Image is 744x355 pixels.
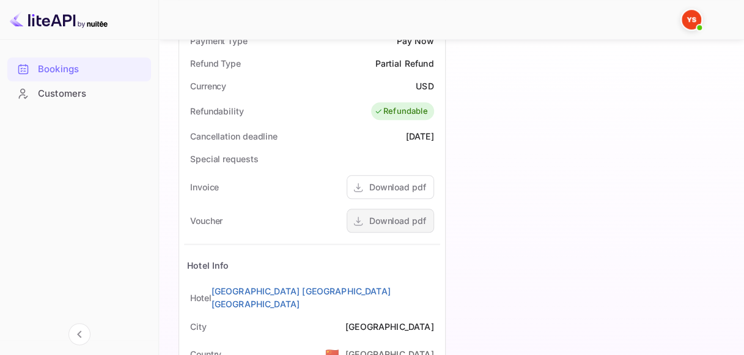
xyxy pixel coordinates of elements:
div: Refundable [374,105,428,118]
div: Payment Type [190,34,248,47]
div: [GEOGRAPHIC_DATA] [345,320,434,333]
div: Download pdf [369,181,426,193]
div: Bookings [7,58,151,81]
div: Hotel Info [187,259,229,272]
button: Collapse navigation [68,323,90,345]
div: Special requests [190,152,258,165]
div: Invoice [190,181,219,193]
div: Refundability [190,105,244,118]
div: Voucher [190,214,223,227]
div: Pay Now [396,34,433,47]
div: Refund Type [190,57,241,70]
a: Customers [7,82,151,105]
div: Currency [190,80,226,92]
img: Yandex Support [682,10,701,29]
a: [GEOGRAPHIC_DATA] [GEOGRAPHIC_DATA] [GEOGRAPHIC_DATA] [212,285,434,310]
div: Bookings [38,62,145,77]
a: Bookings [7,58,151,80]
div: Partial Refund [375,57,433,70]
div: Customers [38,87,145,101]
div: Hotel [190,291,212,304]
div: City [190,320,207,333]
img: LiteAPI logo [10,10,108,29]
div: [DATE] [406,130,434,143]
div: USD [416,80,433,92]
div: Cancellation deadline [190,130,278,143]
div: Customers [7,82,151,106]
div: Download pdf [369,214,426,227]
